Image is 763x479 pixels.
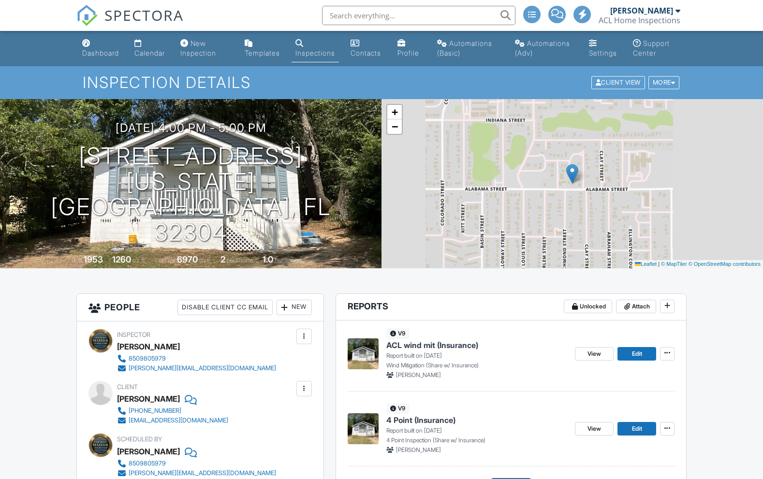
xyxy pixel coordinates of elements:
h1: Inspection Details [83,74,681,91]
div: Contacts [351,49,381,57]
div: [PHONE_NUMBER] [129,407,181,415]
div: [PERSON_NAME] [117,392,180,406]
div: 1.0 [263,254,273,264]
input: Search everything... [322,6,515,25]
a: New Inspection [176,35,233,62]
a: Leaflet [635,261,657,267]
div: [PERSON_NAME][EMAIL_ADDRESS][DOMAIN_NAME] [129,469,276,477]
a: [PHONE_NUMBER] [117,406,228,416]
a: 8509805979 [117,354,276,363]
div: [PERSON_NAME] [610,6,673,15]
a: Contacts [347,35,386,62]
a: [PERSON_NAME][EMAIL_ADDRESS][DOMAIN_NAME] [117,468,276,478]
div: Automations (Adv) [515,39,570,57]
span: Client [117,383,138,391]
div: [PERSON_NAME][EMAIL_ADDRESS][DOMAIN_NAME] [129,364,276,372]
div: [PERSON_NAME] [117,339,180,354]
img: Marker [566,164,578,184]
div: Inspections [295,49,335,57]
div: ACL Home Inspections [599,15,680,25]
h1: [STREET_ADDRESS][US_STATE] [GEOGRAPHIC_DATA], FL 32304 [15,144,366,246]
div: New Inspection [180,39,216,57]
div: Support Center [633,39,670,57]
div: Client View [591,76,645,89]
div: Profile [397,49,419,57]
a: © MapTiler [661,261,687,267]
span: bedrooms [227,257,253,264]
h3: [DATE] 4:00 pm - 5:00 pm [116,121,266,134]
div: Calendar [134,49,165,57]
a: Inspections [292,35,339,62]
div: Automations (Basic) [437,39,492,57]
div: 2 [220,254,225,264]
a: Zoom in [387,105,402,119]
a: 8509805979 [117,459,276,468]
span: SPECTORA [104,5,184,25]
a: [EMAIL_ADDRESS][DOMAIN_NAME] [117,416,228,425]
div: More [648,76,680,89]
a: [PERSON_NAME][EMAIL_ADDRESS][DOMAIN_NAME] [117,363,276,373]
img: The Best Home Inspection Software - Spectora [76,5,98,26]
div: 1260 [112,254,131,264]
div: 1953 [84,254,103,264]
div: Templates [245,49,280,57]
span: + [392,106,398,118]
a: Templates [241,35,284,62]
a: Support Center [629,35,685,62]
a: Automations (Advanced) [511,35,577,62]
a: Zoom out [387,119,402,134]
div: Settings [589,49,617,57]
div: 8509805979 [129,355,166,363]
h3: People [77,294,323,321]
a: SPECTORA [76,13,184,33]
a: Settings [585,35,622,62]
a: Dashboard [78,35,123,62]
a: Company Profile [394,35,425,62]
div: Dashboard [82,49,119,57]
a: © OpenStreetMap contributors [689,261,761,267]
span: Scheduled By [117,435,162,443]
a: Calendar [131,35,169,62]
span: sq. ft. [132,257,146,264]
span: bathrooms [275,257,302,264]
div: 6970 [177,254,198,264]
span: Inspector [117,331,150,338]
a: Client View [590,78,647,86]
span: − [392,120,398,132]
div: [EMAIL_ADDRESS][DOMAIN_NAME] [129,417,228,424]
span: Lot Size [155,257,176,264]
div: New [277,300,312,315]
span: | [658,261,660,267]
a: Automations (Basic) [433,35,503,62]
span: Built [72,257,82,264]
div: Disable Client CC Email [177,300,273,315]
span: sq.ft. [199,257,211,264]
div: [PERSON_NAME] [117,444,180,459]
div: 8509805979 [129,460,166,467]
